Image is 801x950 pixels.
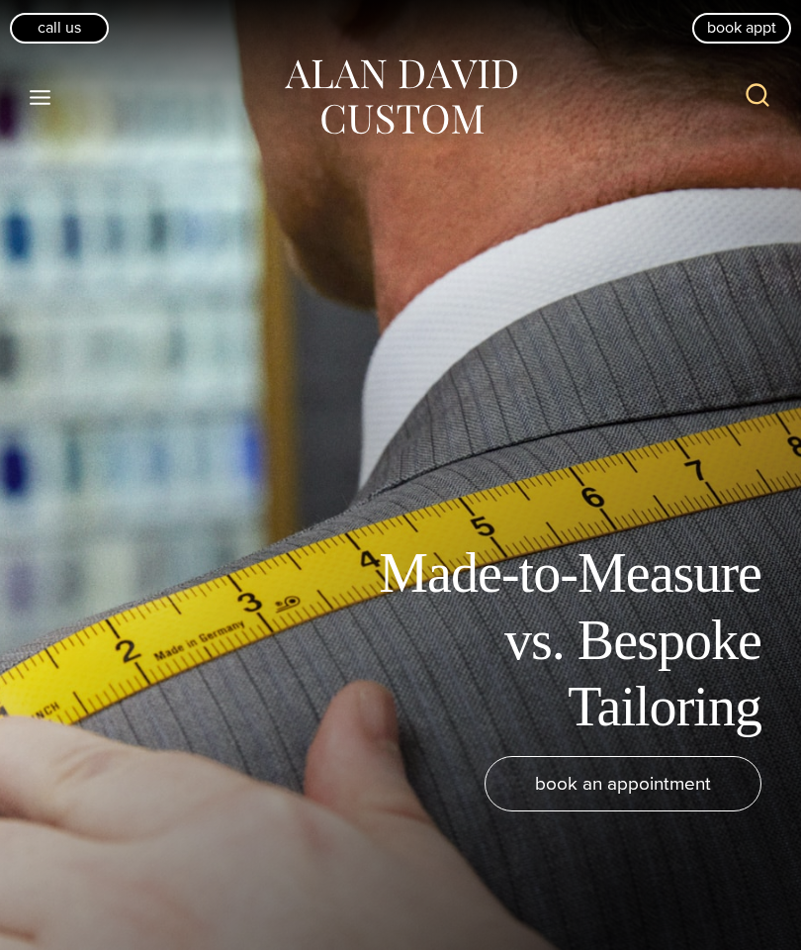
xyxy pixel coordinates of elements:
[692,13,791,43] a: book appt
[20,79,61,115] button: Open menu
[10,13,109,43] a: Call Us
[485,756,761,811] a: book an appointment
[316,540,761,740] h1: Made-to-Measure vs. Bespoke Tailoring
[734,73,781,121] button: View Search Form
[535,769,711,798] span: book an appointment
[282,53,519,142] img: Alan David Custom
